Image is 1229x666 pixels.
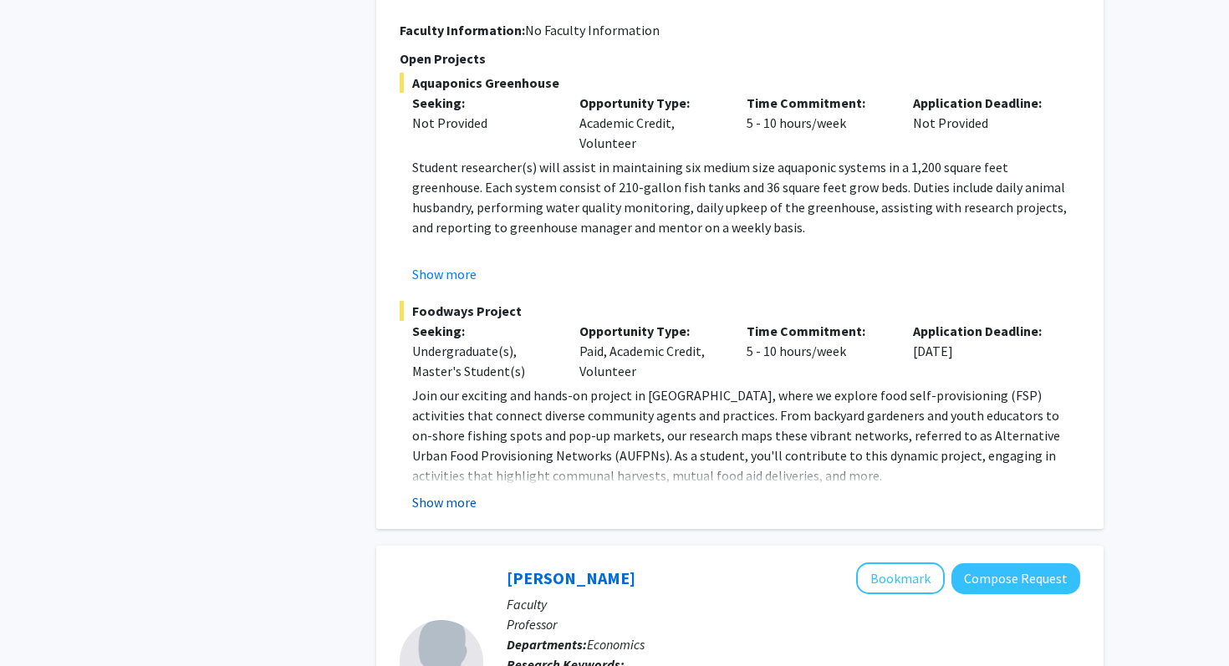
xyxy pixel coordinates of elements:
[13,591,71,653] iframe: Chat
[747,321,889,341] p: Time Commitment:
[412,157,1080,237] p: Student researcher(s) will assist in maintaining six medium size aquaponic systems in a 1,200 squ...
[567,93,734,153] div: Academic Credit, Volunteer
[951,563,1080,594] button: Compose Request to Peter Murrell
[587,636,645,653] span: Economics
[507,567,635,588] a: [PERSON_NAME]
[507,594,1080,614] p: Faculty
[400,301,1080,321] span: Foodways Project
[412,93,554,113] p: Seeking:
[507,614,1080,634] p: Professor
[507,636,587,653] b: Departments:
[525,22,660,38] span: No Faculty Information
[412,492,477,512] button: Show more
[900,321,1068,381] div: [DATE]
[567,321,734,381] div: Paid, Academic Credit, Volunteer
[579,321,722,341] p: Opportunity Type:
[734,321,901,381] div: 5 - 10 hours/week
[747,93,889,113] p: Time Commitment:
[900,93,1068,153] div: Not Provided
[400,73,1080,93] span: Aquaponics Greenhouse
[412,113,554,133] div: Not Provided
[412,341,554,381] div: Undergraduate(s), Master's Student(s)
[579,93,722,113] p: Opportunity Type:
[412,321,554,341] p: Seeking:
[913,93,1055,113] p: Application Deadline:
[856,562,945,594] button: Add Peter Murrell to Bookmarks
[913,321,1055,341] p: Application Deadline:
[412,264,477,284] button: Show more
[412,385,1080,486] p: Join our exciting and hands-on project in [GEOGRAPHIC_DATA], where we explore food self-provision...
[400,48,1080,69] p: Open Projects
[734,93,901,153] div: 5 - 10 hours/week
[400,22,525,38] b: Faculty Information:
